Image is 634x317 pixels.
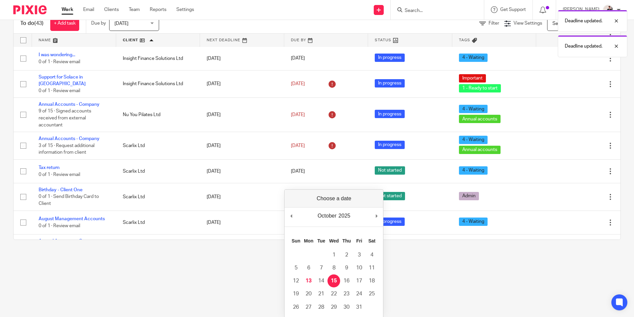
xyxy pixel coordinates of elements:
button: 2 [340,248,353,261]
span: 9 of 15 · Signed accounts received from external accountant [39,109,91,127]
button: 18 [365,274,378,287]
span: Annual accounts [459,146,501,154]
a: Clients [104,6,119,13]
abbr: Thursday [342,238,351,243]
a: Reports [150,6,166,13]
button: 23 [340,287,353,300]
td: [DATE] [200,159,284,183]
button: 31 [353,301,365,314]
button: Next Month [373,211,380,221]
a: Birthday - Client One [39,188,83,192]
span: In progress [375,141,405,149]
span: 0 of 1 · Review email [39,60,80,64]
abbr: Monday [304,238,313,243]
div: 2025 [337,211,351,221]
button: 20 [302,287,315,300]
button: 4 [365,248,378,261]
button: 30 [340,301,353,314]
td: [DATE] [200,183,284,211]
button: 9 [340,261,353,274]
td: [DATE] [200,98,284,132]
span: Important [459,74,486,82]
abbr: Sunday [292,238,300,243]
span: 4 - Waiting [459,166,488,175]
span: Annual accounts [459,115,501,123]
span: 3 of 15 · Request additional information from client [39,143,95,155]
a: August Management Accounts [39,217,105,221]
td: Scarlix Ltd [116,211,200,234]
span: 0 of 1 · Review email [39,88,80,93]
span: 0 of 1 · Review email [39,172,80,177]
a: Email [83,6,94,13]
button: 1 [327,248,340,261]
button: 27 [302,301,315,314]
button: 25 [365,287,378,300]
a: Tax return [39,165,60,170]
a: Team [129,6,140,13]
td: [DATE] [200,132,284,159]
button: 10 [353,261,365,274]
td: Scarlix Ltd [116,159,200,183]
span: 0 of 1 · Send Birthday Card to Client [39,195,99,206]
button: 13 [302,274,315,287]
div: October [317,211,337,221]
button: 26 [290,301,302,314]
span: In progress [375,54,405,62]
button: 5 [290,261,302,274]
p: Deadline updated. [565,43,602,50]
button: 28 [315,301,327,314]
td: Scarlix Ltd [116,183,200,211]
h1: To do [20,20,44,27]
p: Due by [91,20,106,27]
button: 12 [290,274,302,287]
td: [DATE] [200,70,284,97]
button: 29 [327,301,340,314]
span: Admin [459,192,479,200]
abbr: Saturday [368,238,376,243]
button: 15 [327,274,340,287]
span: Not started [375,166,405,175]
p: Deadline updated. [565,18,602,24]
button: 7 [315,261,327,274]
a: Annual Accounts - Company [39,102,100,107]
span: [DATE] [291,169,305,174]
button: Previous Month [288,211,295,221]
img: AV307615.jpg [603,5,613,15]
span: 4 - Waiting [459,136,488,144]
button: 11 [365,261,378,274]
button: 3 [353,248,365,261]
a: Work [62,6,73,13]
a: Annual Accounts - Company [39,239,100,243]
td: [DATE] [200,234,284,268]
button: 21 [315,287,327,300]
abbr: Friday [356,238,362,243]
td: [DATE] [200,47,284,70]
a: Support for Solace in [GEOGRAPHIC_DATA] [39,75,86,86]
span: 4 - Waiting [459,54,488,62]
span: 4 - Waiting [459,105,488,113]
td: [DATE] [200,211,284,234]
span: 0 of 1 · Review email [39,224,80,228]
a: Annual Accounts - Company [39,136,100,141]
button: 24 [353,287,365,300]
button: 6 [302,261,315,274]
abbr: Tuesday [317,238,325,243]
button: 16 [340,274,353,287]
span: In progress [375,218,405,226]
span: 1 - Ready to start [459,84,501,92]
span: [DATE] [291,56,305,61]
td: Seasons Cafe Ltd [116,234,200,268]
img: Pixie [13,5,47,14]
button: 8 [327,261,340,274]
span: 4 - Waiting [459,218,488,226]
td: Scarlix Ltd [116,132,200,159]
span: In progress [375,110,405,118]
a: Settings [176,6,194,13]
span: In progress [375,79,405,87]
button: 22 [327,287,340,300]
span: (43) [34,21,44,26]
span: [DATE] [291,81,305,86]
button: 19 [290,287,302,300]
td: Nu You Pilates Ltd [116,98,200,132]
button: 14 [315,274,327,287]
